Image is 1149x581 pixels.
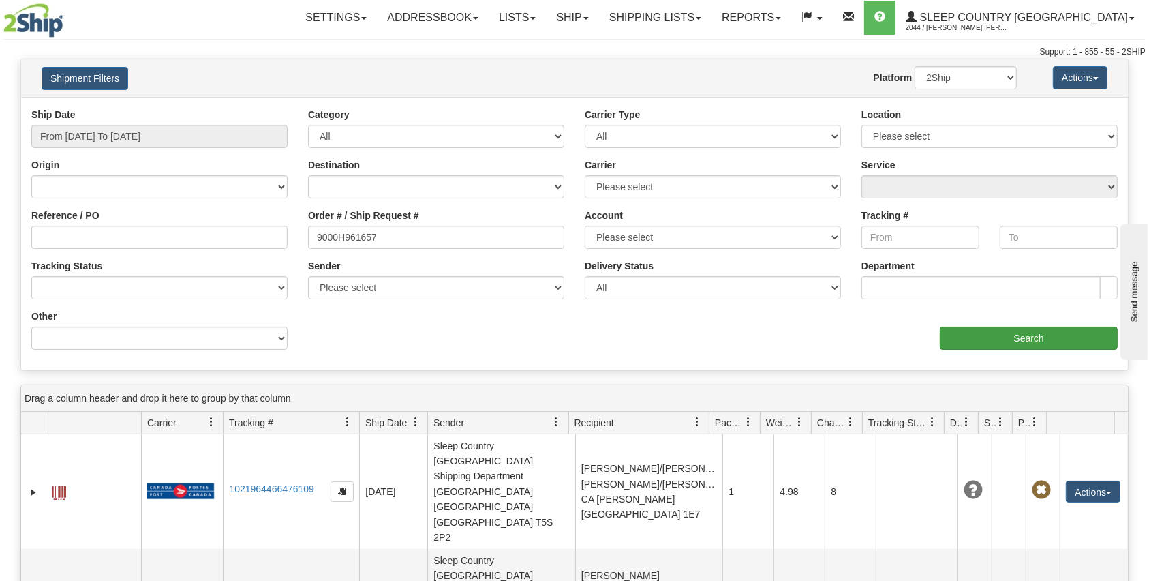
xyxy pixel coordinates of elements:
[861,158,895,172] label: Service
[359,434,427,549] td: [DATE]
[427,434,575,549] td: Sleep Country [GEOGRAPHIC_DATA] Shipping Department [GEOGRAPHIC_DATA] [GEOGRAPHIC_DATA] [GEOGRAPH...
[1066,481,1120,503] button: Actions
[404,411,427,434] a: Ship Date filter column settings
[873,71,912,85] label: Platform
[906,21,1008,35] span: 2044 / [PERSON_NAME] [PERSON_NAME]
[895,1,1145,35] a: Sleep Country [GEOGRAPHIC_DATA] 2044 / [PERSON_NAME] [PERSON_NAME]
[377,1,489,35] a: Addressbook
[861,259,915,273] label: Department
[31,259,102,273] label: Tracking Status
[433,416,464,430] span: Sender
[489,1,546,35] a: Lists
[546,1,598,35] a: Ship
[585,158,616,172] label: Carrier
[545,411,568,434] a: Sender filter column settings
[715,416,744,430] span: Packages
[861,209,908,222] label: Tracking #
[229,483,314,494] a: 1021964466476109
[295,1,377,35] a: Settings
[147,483,214,500] img: 20 - Canada Post
[964,481,983,500] span: Unknown
[21,385,1128,412] div: grid grouping header
[229,416,273,430] span: Tracking #
[308,108,350,121] label: Category
[1000,226,1118,249] input: To
[52,480,66,502] a: Label
[788,411,811,434] a: Weight filter column settings
[599,1,711,35] a: Shipping lists
[574,416,614,430] span: Recipient
[989,411,1012,434] a: Shipment Issues filter column settings
[365,416,407,430] span: Ship Date
[31,310,57,323] label: Other
[3,3,63,38] img: logo2044.jpg
[575,434,723,549] td: [PERSON_NAME]/[PERSON_NAME] [PERSON_NAME]/[PERSON_NAME] CA [PERSON_NAME][GEOGRAPHIC_DATA] 1E7
[950,416,962,430] span: Delivery Status
[336,411,359,434] a: Tracking # filter column settings
[861,226,979,249] input: From
[585,108,640,121] label: Carrier Type
[839,411,862,434] a: Charge filter column settings
[817,416,846,430] span: Charge
[308,259,340,273] label: Sender
[861,108,901,121] label: Location
[42,67,128,90] button: Shipment Filters
[737,411,760,434] a: Packages filter column settings
[686,411,709,434] a: Recipient filter column settings
[585,259,654,273] label: Delivery Status
[766,416,795,430] span: Weight
[1032,481,1051,500] span: Pickup Not Assigned
[711,1,791,35] a: Reports
[940,327,1118,350] input: Search
[984,416,996,430] span: Shipment Issues
[308,158,360,172] label: Destination
[722,434,773,549] td: 1
[955,411,978,434] a: Delivery Status filter column settings
[1018,416,1030,430] span: Pickup Status
[1023,411,1046,434] a: Pickup Status filter column settings
[868,416,928,430] span: Tracking Status
[917,12,1128,23] span: Sleep Country [GEOGRAPHIC_DATA]
[308,209,419,222] label: Order # / Ship Request #
[1053,66,1107,89] button: Actions
[27,486,40,499] a: Expand
[31,108,76,121] label: Ship Date
[31,209,99,222] label: Reference / PO
[773,434,825,549] td: 4.98
[147,416,177,430] span: Carrier
[331,481,354,502] button: Copy to clipboard
[825,434,876,549] td: 8
[3,46,1146,58] div: Support: 1 - 855 - 55 - 2SHIP
[31,158,59,172] label: Origin
[200,411,223,434] a: Carrier filter column settings
[921,411,944,434] a: Tracking Status filter column settings
[1118,221,1148,360] iframe: chat widget
[10,12,126,22] div: Send message
[585,209,623,222] label: Account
